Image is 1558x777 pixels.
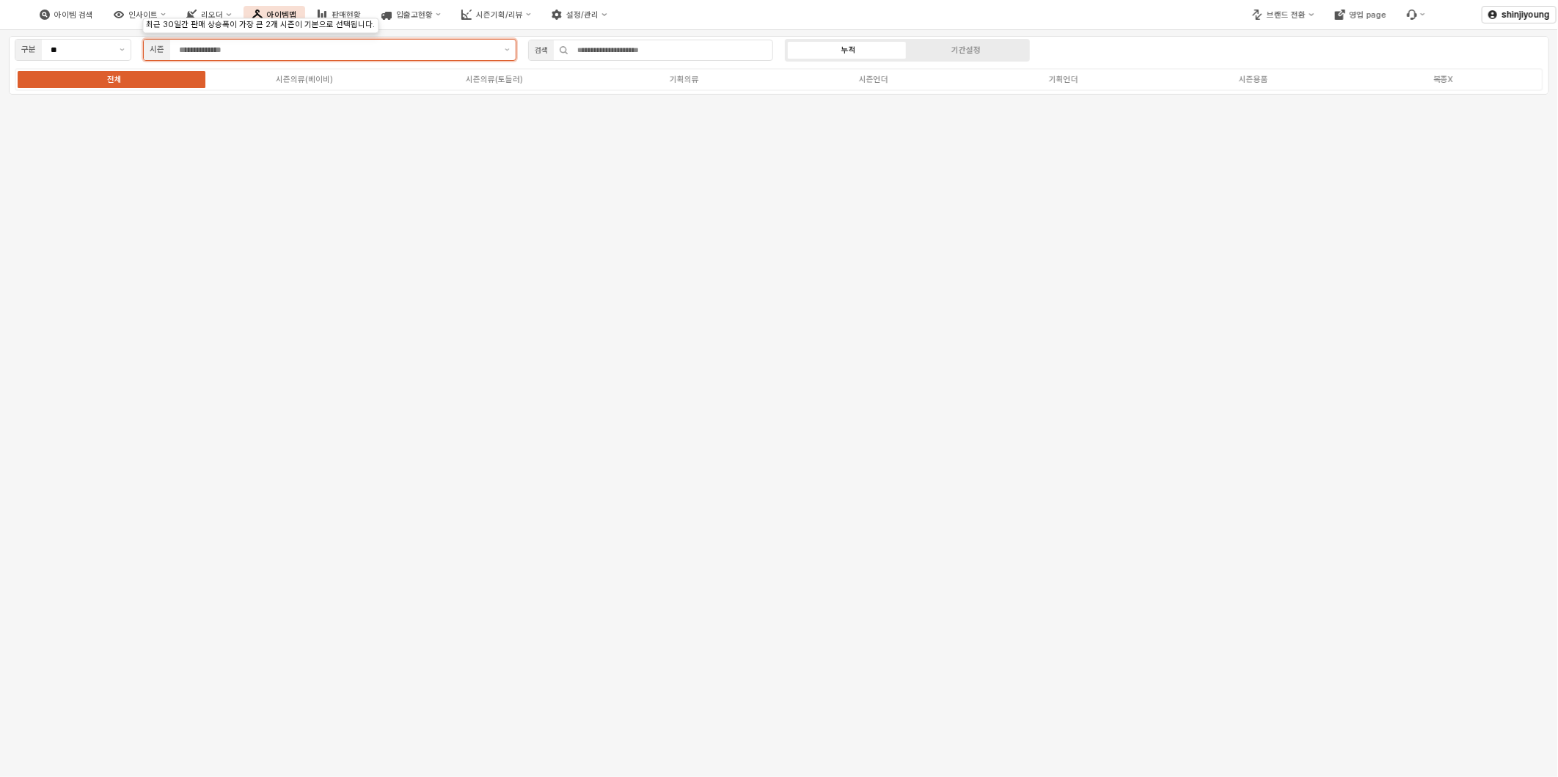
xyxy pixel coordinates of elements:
[1433,75,1453,84] div: 복종X
[951,45,981,55] div: 기간설정
[1348,73,1538,86] label: 복종X
[267,10,296,20] div: 아이템맵
[244,6,305,23] button: 아이템맵
[1159,73,1349,86] label: 시즌용품
[466,75,523,84] div: 시즌의류(토들러)
[969,73,1159,86] label: 기획언더
[453,6,540,23] button: 시즌기획/리뷰
[535,44,548,56] div: 검색
[105,6,175,23] button: 인사이트
[308,6,370,23] button: 판매현황
[476,10,523,20] div: 시즌기획/리뷰
[499,40,516,60] button: 제안 사항 표시
[332,10,361,20] div: 판매현황
[1502,9,1550,21] p: shinjiyoung
[31,6,102,23] button: 아이템 검색
[114,40,131,60] button: 제안 사항 표시
[907,44,1025,56] label: 기간설정
[107,75,122,84] div: 전체
[54,10,93,20] div: 아이템 검색
[841,45,856,55] div: 누적
[1398,6,1434,23] div: 버그 제보 및 기능 개선 요청
[1267,10,1306,20] div: 브랜드 전환
[1239,75,1268,84] div: 시즌용품
[210,73,400,86] label: 시즌의류(베이비)
[1350,10,1386,20] div: 영업 page
[1482,6,1557,23] button: shinjiyoung
[400,73,590,86] label: 시즌의류(토들러)
[779,73,969,86] label: 시즌언더
[859,75,888,84] div: 시즌언더
[128,10,158,20] div: 인사이트
[201,10,223,20] div: 리오더
[178,6,240,23] button: 리오더
[790,44,907,56] label: 누적
[566,10,599,20] div: 설정/관리
[1049,75,1078,84] div: 기획언더
[373,6,450,23] button: 입출고현황
[150,43,164,56] div: 시즌
[396,10,433,20] div: 입출고현황
[670,75,699,84] div: 기획의류
[1243,6,1323,23] button: 브랜드 전환
[276,75,333,84] div: 시즌의류(베이비)
[1326,6,1395,23] button: 영업 page
[20,73,210,86] label: 전체
[543,6,615,23] button: 설정/관리
[21,43,36,56] div: 구분
[589,73,779,86] label: 기획의류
